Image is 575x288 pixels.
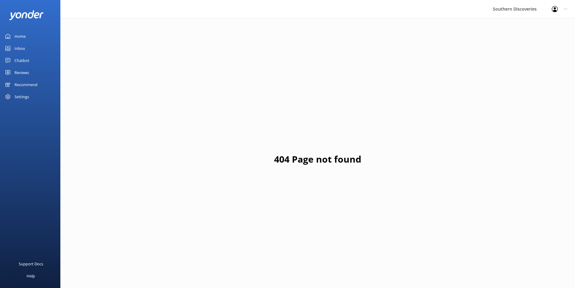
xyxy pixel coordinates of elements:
[19,258,43,270] div: Support Docs
[14,30,26,42] div: Home
[274,152,361,167] h1: 404 Page not found
[14,91,29,103] div: Settings
[14,54,29,66] div: Chatbot
[14,42,25,54] div: Inbox
[9,10,44,20] img: yonder-white-logo.png
[14,79,37,91] div: Recommend
[27,270,35,282] div: Help
[14,66,29,79] div: Reviews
